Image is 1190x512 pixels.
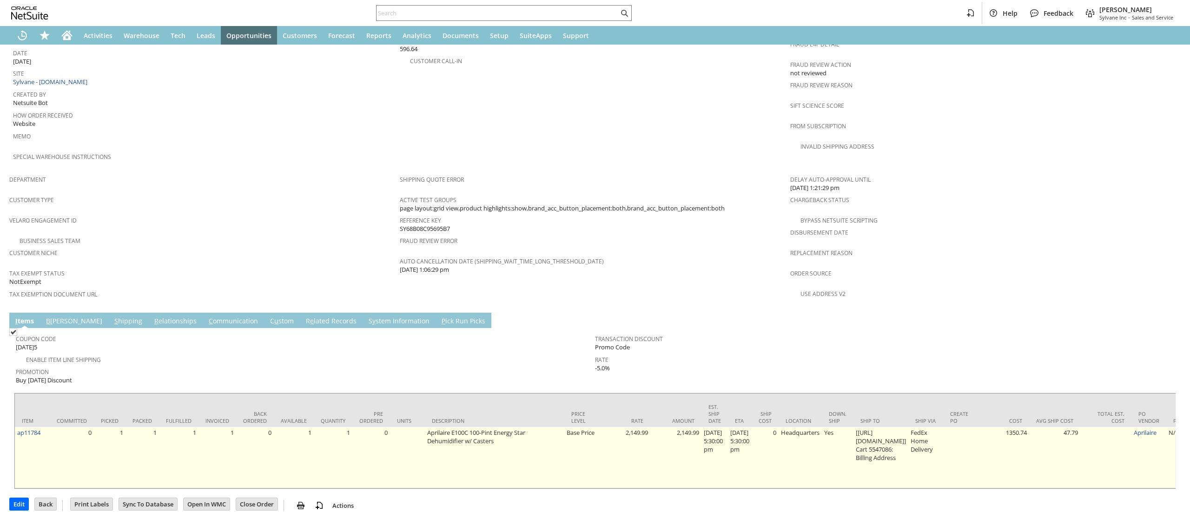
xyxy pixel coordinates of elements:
[708,403,721,424] div: Est. Ship Date
[860,417,901,424] div: Ship To
[16,335,56,343] a: Coupon Code
[359,410,383,424] div: Pre Ordered
[16,343,37,352] span: [DATE]5
[50,427,94,488] td: 0
[790,229,848,236] a: Disbursement Date
[1132,14,1173,21] span: Sales and Service
[400,224,450,233] span: SY68B08C95695B7
[790,196,849,204] a: Chargeback Status
[985,417,1022,424] div: Cost
[112,316,145,327] a: Shipping
[16,376,72,385] span: Buy [DATE] Discount
[595,364,610,373] span: -5.0%
[198,427,236,488] td: 1
[283,31,317,40] span: Customers
[1099,14,1126,21] span: Sylvane Inc
[410,57,462,65] a: Customer Call-in
[126,427,159,488] td: 1
[366,316,432,327] a: System Information
[1164,315,1175,326] a: Unrolled view on
[595,343,630,352] span: Promo Code
[304,316,359,327] a: Related Records
[1138,410,1159,424] div: PO Vendor
[281,417,307,424] div: Available
[119,498,177,510] input: Sync To Database
[328,31,355,40] span: Forecast
[490,31,509,40] span: Setup
[197,31,215,40] span: Leads
[728,427,752,488] td: [DATE] 5:30:00 pm
[400,265,449,274] span: [DATE] 1:06:29 pm
[950,410,971,424] div: Create PO
[564,427,599,488] td: Base Price
[314,500,325,511] img: add-record.svg
[790,69,826,78] span: not reviewed
[10,498,28,510] input: Edit
[650,427,701,488] td: 2,149.99
[152,316,199,327] a: Relationships
[277,26,323,45] a: Customers
[442,316,445,325] span: P
[790,176,871,184] a: Delay Auto-Approval Until
[9,290,97,298] a: Tax Exemption Document URL
[226,31,271,40] span: Opportunities
[13,119,35,128] span: Website
[1044,9,1073,18] span: Feedback
[132,417,152,424] div: Packed
[274,316,278,325] span: u
[800,290,846,298] a: Use Address V2
[39,30,50,41] svg: Shortcuts
[853,427,908,488] td: [[URL][DOMAIN_NAME]] Cart 5547086: Billing Address
[606,417,643,424] div: Rate
[557,26,595,45] a: Support
[236,427,274,488] td: 0
[1087,410,1124,424] div: Total Est. Cost
[779,427,822,488] td: Headquarters
[13,153,111,161] a: Special Warehouse Instructions
[437,26,484,45] a: Documents
[352,427,390,488] td: 0
[94,427,126,488] td: 1
[114,316,118,325] span: S
[571,410,592,424] div: Price Level
[78,26,118,45] a: Activities
[400,217,441,224] a: Reference Key
[13,70,24,78] a: Site
[101,417,119,424] div: Picked
[425,427,564,488] td: Aprilaire E100C 100-Pint Energy Star Dehumidifier w/ Casters
[400,204,725,213] span: page layout:grid view,product highlights:show,brand_acc_button_placement:both,brand_acc_button_pl...
[800,143,874,151] a: Invalid Shipping Address
[915,417,936,424] div: Ship Via
[752,427,779,488] td: 0
[9,328,17,336] img: Checked
[268,316,296,327] a: Custom
[329,501,357,510] a: Actions
[439,316,488,327] a: Pick Run Picks
[321,417,345,424] div: Quantity
[13,57,31,66] span: [DATE]
[13,91,46,98] a: Created By
[400,45,417,53] span: 596.64
[26,356,101,364] a: Enable Item Line Shipping
[165,26,191,45] a: Tech
[822,427,853,488] td: Yes
[13,98,48,107] span: Netsuite Bot
[978,427,1029,488] td: 1350.74
[13,78,90,86] a: Sylvane - [DOMAIN_NAME]
[314,427,352,488] td: 1
[236,498,278,510] input: Close Order
[563,31,589,40] span: Support
[400,257,604,265] a: Auto Cancellation Date (shipping_wait_time_long_threshold_date)
[13,112,73,119] a: How Order Received
[20,237,80,245] a: Business Sales Team
[377,7,619,19] input: Search
[514,26,557,45] a: SuiteApps
[829,410,846,424] div: Down. Ship
[372,316,376,325] span: y
[790,122,846,130] a: From Subscription
[619,7,630,19] svg: Search
[9,269,65,277] a: Tax Exempt Status
[520,31,552,40] span: SuiteApps
[599,427,650,488] td: 2,149.99
[790,249,853,257] a: Replacement reason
